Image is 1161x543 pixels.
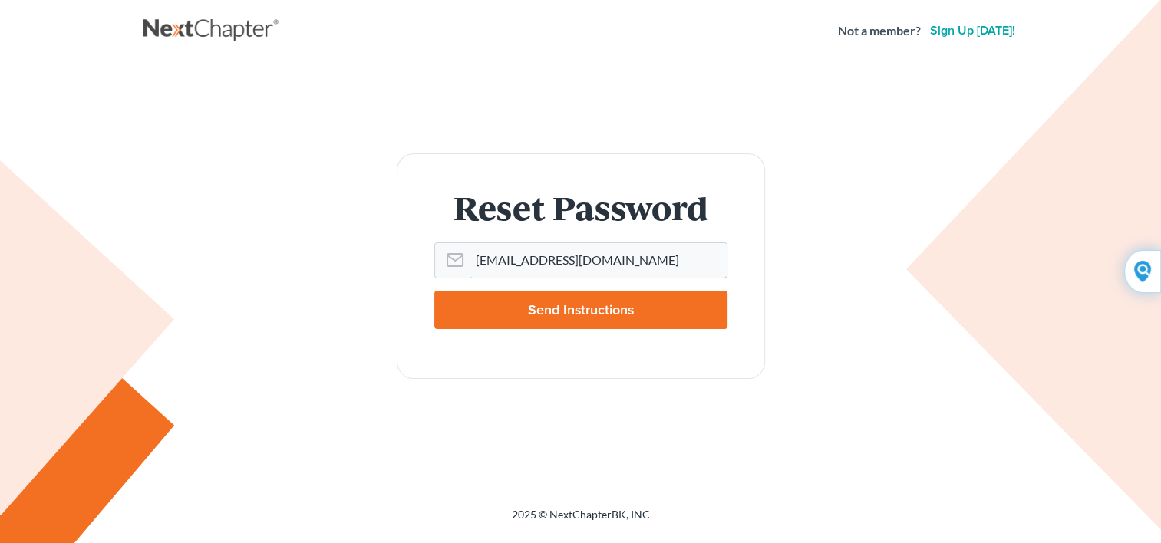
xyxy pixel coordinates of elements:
input: Email Address [470,243,727,277]
strong: Not a member? [838,22,921,40]
h1: Reset Password [434,191,727,224]
div: 2025 © NextChapterBK, INC [143,507,1018,535]
a: Sign up [DATE]! [927,25,1018,37]
input: Send Instructions [434,291,727,329]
